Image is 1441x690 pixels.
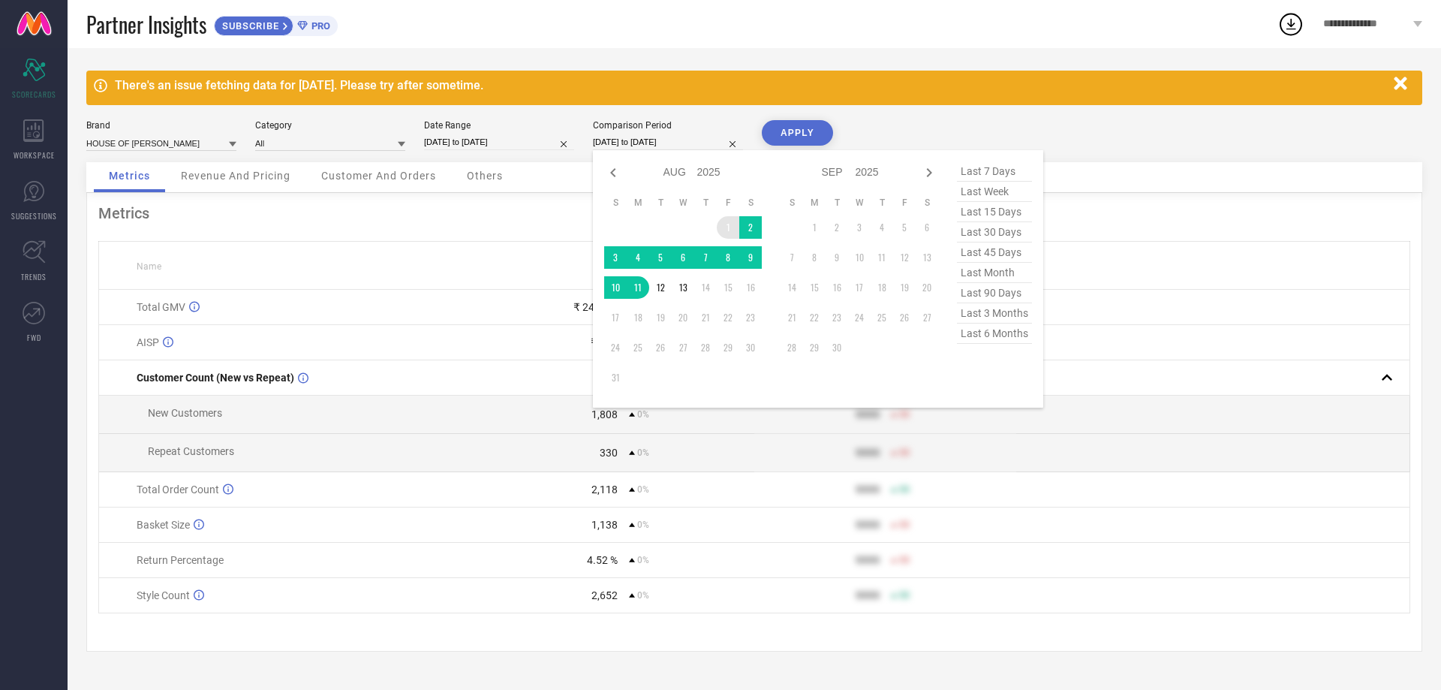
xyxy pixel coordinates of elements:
span: AISP [137,336,159,348]
span: Partner Insights [86,9,206,40]
td: Sun Sep 28 2025 [781,336,803,359]
span: 0% [637,447,649,458]
span: Repeat Customers [148,445,234,457]
div: 1,808 [591,408,618,420]
span: last 30 days [957,222,1032,243]
div: ₹ 946 [591,336,618,348]
td: Fri Aug 15 2025 [717,276,739,299]
td: Wed Aug 20 2025 [672,306,694,329]
div: 330 [600,447,618,459]
td: Tue Sep 16 2025 [826,276,848,299]
td: Thu Sep 25 2025 [871,306,893,329]
span: last 45 days [957,243,1032,263]
td: Tue Aug 26 2025 [649,336,672,359]
td: Wed Sep 03 2025 [848,216,871,239]
button: APPLY [762,120,833,146]
td: Wed Aug 13 2025 [672,276,694,299]
td: Mon Sep 08 2025 [803,246,826,269]
td: Sat Sep 13 2025 [916,246,938,269]
td: Tue Sep 09 2025 [826,246,848,269]
td: Fri Sep 05 2025 [893,216,916,239]
span: 0% [637,590,649,601]
td: Thu Sep 18 2025 [871,276,893,299]
td: Tue Sep 23 2025 [826,306,848,329]
a: SUBSCRIBEPRO [214,12,338,36]
td: Sat Aug 02 2025 [739,216,762,239]
td: Thu Aug 07 2025 [694,246,717,269]
td: Tue Sep 30 2025 [826,336,848,359]
td: Sat Aug 16 2025 [739,276,762,299]
td: Sun Sep 21 2025 [781,306,803,329]
th: Sunday [781,197,803,209]
input: Select date range [424,134,574,150]
span: SUGGESTIONS [11,210,57,221]
div: 2,652 [591,589,618,601]
th: Monday [803,197,826,209]
div: 4.52 % [587,554,618,566]
th: Friday [893,197,916,209]
span: Metrics [109,170,150,182]
th: Wednesday [848,197,871,209]
td: Tue Sep 02 2025 [826,216,848,239]
td: Sun Sep 07 2025 [781,246,803,269]
td: Sat Aug 09 2025 [739,246,762,269]
span: Others [467,170,503,182]
td: Fri Sep 26 2025 [893,306,916,329]
span: Customer And Orders [321,170,436,182]
td: Fri Sep 19 2025 [893,276,916,299]
span: last 3 months [957,303,1032,324]
div: Open download list [1277,11,1304,38]
div: 9999 [856,408,880,420]
td: Mon Sep 15 2025 [803,276,826,299]
td: Sat Sep 06 2025 [916,216,938,239]
input: Select comparison period [593,134,743,150]
td: Fri Sep 12 2025 [893,246,916,269]
span: last 90 days [957,283,1032,303]
span: Total Order Count [137,484,219,496]
div: Category [255,120,405,131]
td: Fri Aug 22 2025 [717,306,739,329]
td: Sat Aug 23 2025 [739,306,762,329]
span: last week [957,182,1032,202]
th: Friday [717,197,739,209]
span: 0% [637,555,649,565]
th: Saturday [739,197,762,209]
span: last 15 days [957,202,1032,222]
span: PRO [308,20,330,32]
td: Sun Sep 14 2025 [781,276,803,299]
div: Metrics [98,204,1410,222]
td: Wed Aug 06 2025 [672,246,694,269]
span: SCORECARDS [12,89,56,100]
span: 50 [899,484,910,495]
td: Sun Aug 17 2025 [604,306,627,329]
td: Fri Aug 08 2025 [717,246,739,269]
span: 50 [899,555,910,565]
td: Sat Aug 30 2025 [739,336,762,359]
td: Mon Aug 04 2025 [627,246,649,269]
span: 50 [899,590,910,601]
td: Wed Sep 17 2025 [848,276,871,299]
td: Tue Aug 05 2025 [649,246,672,269]
div: Date Range [424,120,574,131]
span: Customer Count (New vs Repeat) [137,372,294,384]
span: last 6 months [957,324,1032,344]
td: Sat Sep 27 2025 [916,306,938,329]
span: 50 [899,520,910,530]
td: Fri Aug 29 2025 [717,336,739,359]
td: Tue Aug 12 2025 [649,276,672,299]
td: Wed Sep 24 2025 [848,306,871,329]
span: SUBSCRIBE [215,20,283,32]
td: Wed Sep 10 2025 [848,246,871,269]
div: Brand [86,120,236,131]
td: Wed Aug 27 2025 [672,336,694,359]
td: Fri Aug 01 2025 [717,216,739,239]
div: ₹ 24.11 L [573,301,618,313]
th: Tuesday [826,197,848,209]
td: Mon Aug 11 2025 [627,276,649,299]
div: Next month [920,164,938,182]
span: Basket Size [137,519,190,531]
th: Thursday [694,197,717,209]
td: Mon Sep 22 2025 [803,306,826,329]
th: Tuesday [649,197,672,209]
div: 9999 [856,484,880,496]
